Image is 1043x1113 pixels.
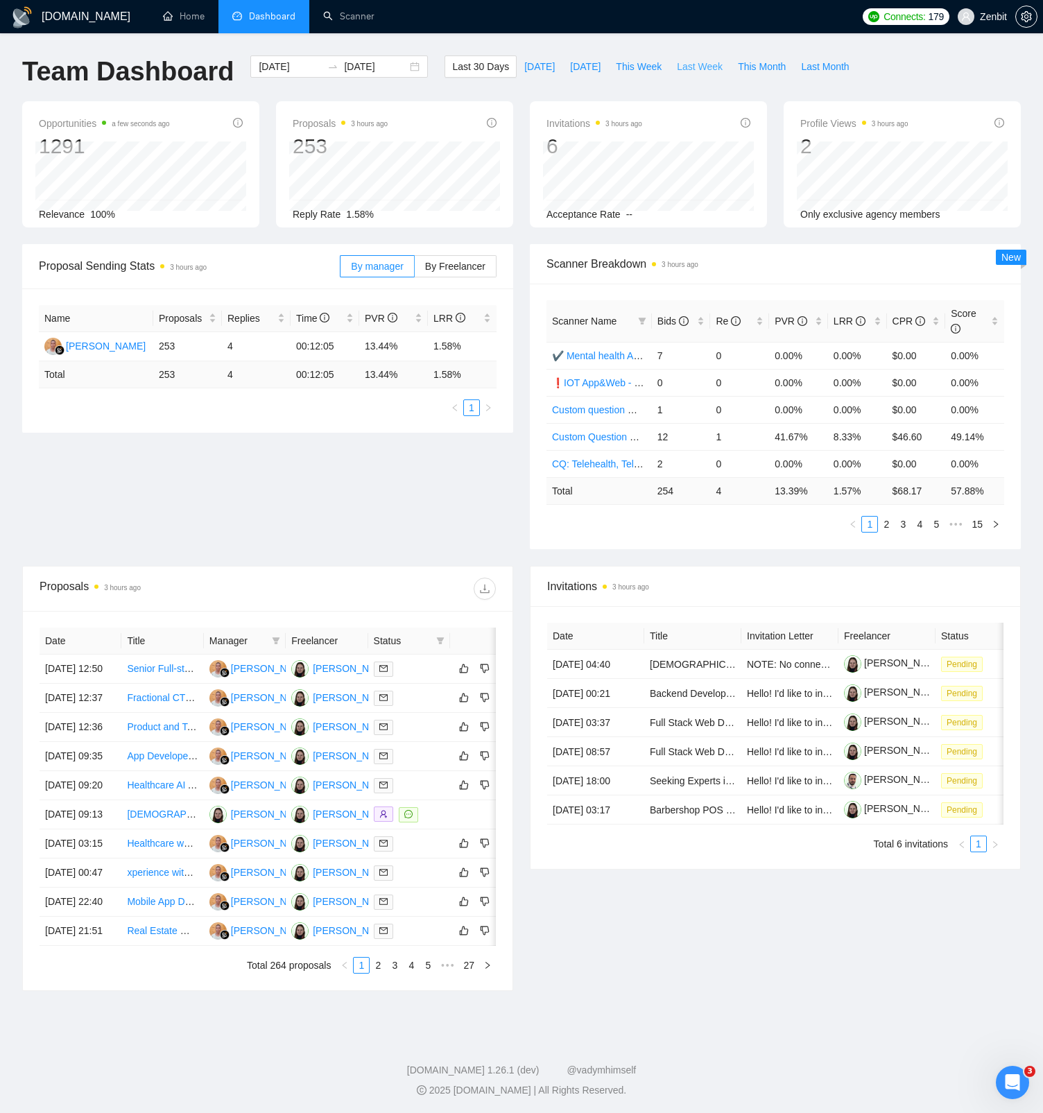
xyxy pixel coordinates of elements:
a: 2 [370,958,386,973]
span: dislike [480,663,490,674]
img: MU [209,660,227,678]
span: LRR [834,316,865,327]
li: 4 [911,516,928,533]
button: This Month [730,55,793,78]
a: 4 [404,958,419,973]
a: Real Estate Website Development with IDX Integration [Wordpress] [127,925,417,936]
li: 5 [420,957,436,974]
span: [DATE] [524,59,555,74]
img: gigradar-bm.png [220,930,230,940]
a: App Developer Needed – Allied Health Mobile App (iOS & Android) [127,750,413,761]
button: right [479,957,496,974]
span: dislike [480,896,490,907]
button: dislike [476,893,493,910]
span: left [341,961,349,969]
span: Scanner Breakdown [546,255,1004,273]
span: Relevance [39,209,85,220]
span: dislike [480,838,490,849]
a: [PERSON_NAME] [844,803,944,814]
button: like [456,689,472,706]
img: LD [291,806,309,823]
span: Last Week [677,59,723,74]
div: 253 [293,133,388,159]
span: like [459,925,469,936]
a: Pending [941,687,988,698]
img: gigradar-bm.png [220,697,230,707]
span: mail [379,839,388,847]
span: left [849,520,857,528]
img: gigradar-bm.png [55,345,64,355]
button: like [456,835,472,852]
img: gigradar-bm.png [220,901,230,911]
button: [DATE] [562,55,608,78]
span: dislike [480,721,490,732]
span: PVR [365,313,397,324]
span: Profile Views [800,115,908,132]
a: LD[PERSON_NAME] [291,721,393,732]
span: info-circle [994,118,1004,128]
button: dislike [476,718,493,735]
li: 1 [970,836,987,852]
span: Pending [941,773,983,788]
a: MU[PERSON_NAME] [209,779,311,790]
span: This Week [616,59,662,74]
span: Pending [941,744,983,759]
li: 2 [370,957,386,974]
a: searchScanner [323,10,374,22]
a: MU[PERSON_NAME] [209,750,311,761]
span: right [991,840,999,849]
a: Product and Technical Leader for Healthcare App with React/Supabase Stack [127,721,460,732]
span: info-circle [388,313,397,322]
img: c1PBd5j1WUGakCiaTExn4FmaBqBEeaxYKHYi_6fmy4sEUPblII-bDoBbWtw-Tl4FJl [844,801,861,818]
div: [PERSON_NAME] [313,748,393,763]
button: like [456,922,472,939]
button: [DATE] [517,55,562,78]
span: 179 [929,9,944,24]
div: [PERSON_NAME] [313,661,393,676]
span: mail [379,693,388,702]
span: Dashboard [249,10,295,22]
button: setting [1015,6,1037,28]
span: info-circle [456,313,465,322]
span: Pending [941,802,983,818]
span: like [459,692,469,703]
a: MU[PERSON_NAME] [209,895,311,906]
span: Bids [657,316,689,327]
span: Proposals [293,115,388,132]
span: 3 [1024,1066,1035,1077]
div: [PERSON_NAME] [231,865,311,880]
button: like [456,660,472,677]
img: LD [291,660,309,678]
span: to [327,61,338,72]
span: dislike [480,692,490,703]
span: filter [272,637,280,645]
img: MU [44,338,62,355]
span: Connects: [883,9,925,24]
div: 2 [800,133,908,159]
span: like [459,663,469,674]
span: download [474,583,495,594]
span: Opportunities [39,115,170,132]
span: Score [951,308,976,334]
div: [PERSON_NAME] [231,690,311,705]
span: Time [296,313,329,324]
span: Pending [941,657,983,672]
a: Pending [941,745,988,757]
a: LD[PERSON_NAME] [291,750,393,761]
button: Last Month [793,55,856,78]
a: 1 [862,517,877,532]
a: homeHome [163,10,205,22]
span: ••• [945,516,967,533]
span: Last 30 Days [452,59,509,74]
a: MU[PERSON_NAME] [209,662,311,673]
span: filter [635,311,649,331]
button: dislike [476,689,493,706]
a: [PERSON_NAME] [844,774,944,785]
a: Seeking Experts in MDR Market – Buyers, Former Employees, Competitors – Paid Survey [650,775,1037,786]
span: Acceptance Rate [546,209,621,220]
input: End date [344,59,407,74]
a: CQ: Telehealth, Telemedicine, Virtual Care [552,458,734,469]
li: 4 [403,957,420,974]
th: Replies [222,305,291,332]
div: [PERSON_NAME] [66,338,146,354]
